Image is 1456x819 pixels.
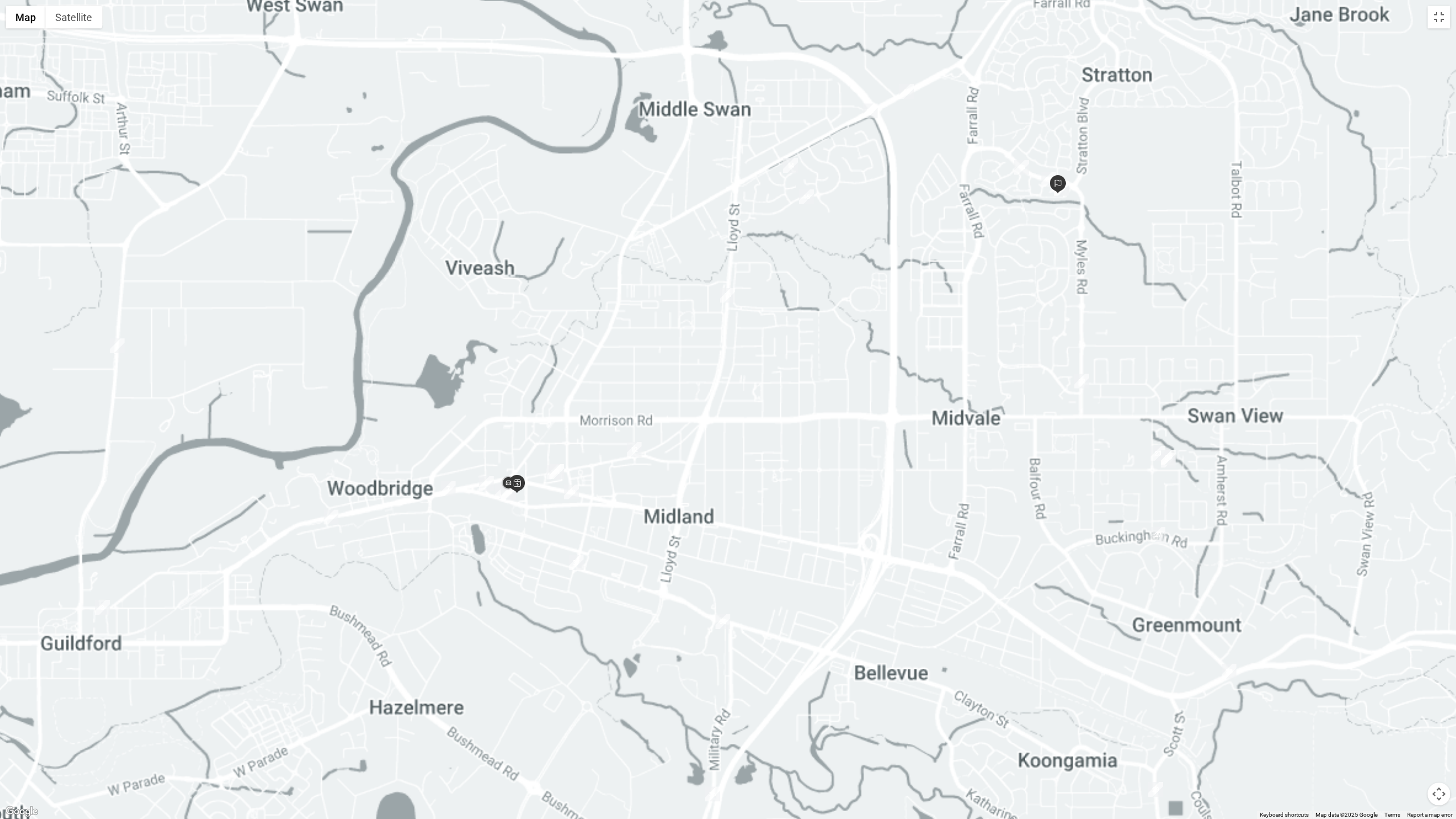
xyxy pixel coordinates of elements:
div: 27 [1151,527,1165,542]
div: 29 [1148,782,1163,797]
span: Map data ©2025 Google [1316,812,1378,818]
div: 22 [1074,374,1089,388]
div: 21 [1041,172,1056,187]
button: Map camera controls [1428,783,1450,805]
div: 28 [1222,664,1236,679]
a: Report a map error [1407,812,1453,818]
a: Terms (opens in new tab) [1384,812,1400,818]
div: 26 [1161,450,1176,465]
div: 18 [1014,160,1029,175]
button: Keyboard shortcuts [1260,811,1309,819]
div: 23 [1151,446,1165,461]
